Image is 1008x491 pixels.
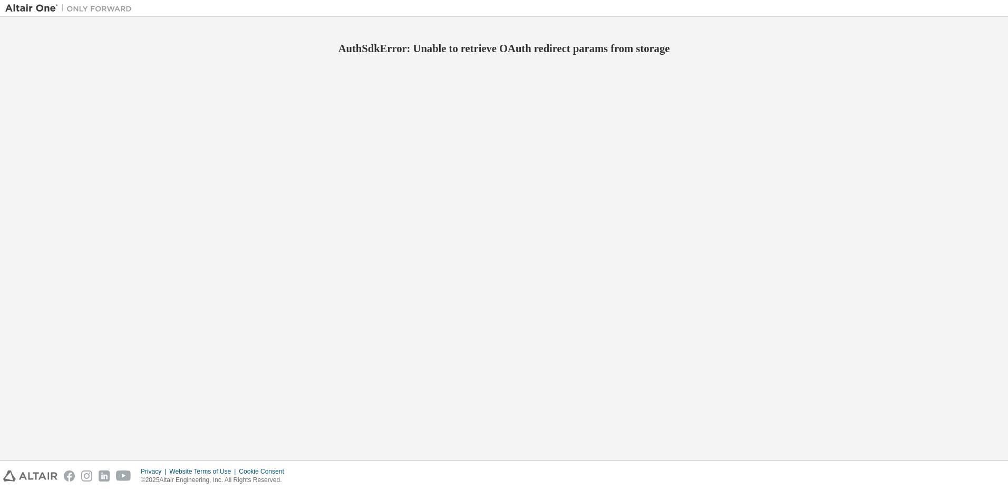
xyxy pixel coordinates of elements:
[116,470,131,482] img: youtube.svg
[5,42,1003,55] h2: AuthSdkError: Unable to retrieve OAuth redirect params from storage
[64,470,75,482] img: facebook.svg
[141,476,290,485] p: © 2025 Altair Engineering, Inc. All Rights Reserved.
[239,467,290,476] div: Cookie Consent
[5,3,137,14] img: Altair One
[3,470,57,482] img: altair_logo.svg
[169,467,239,476] div: Website Terms of Use
[99,470,110,482] img: linkedin.svg
[81,470,92,482] img: instagram.svg
[141,467,169,476] div: Privacy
